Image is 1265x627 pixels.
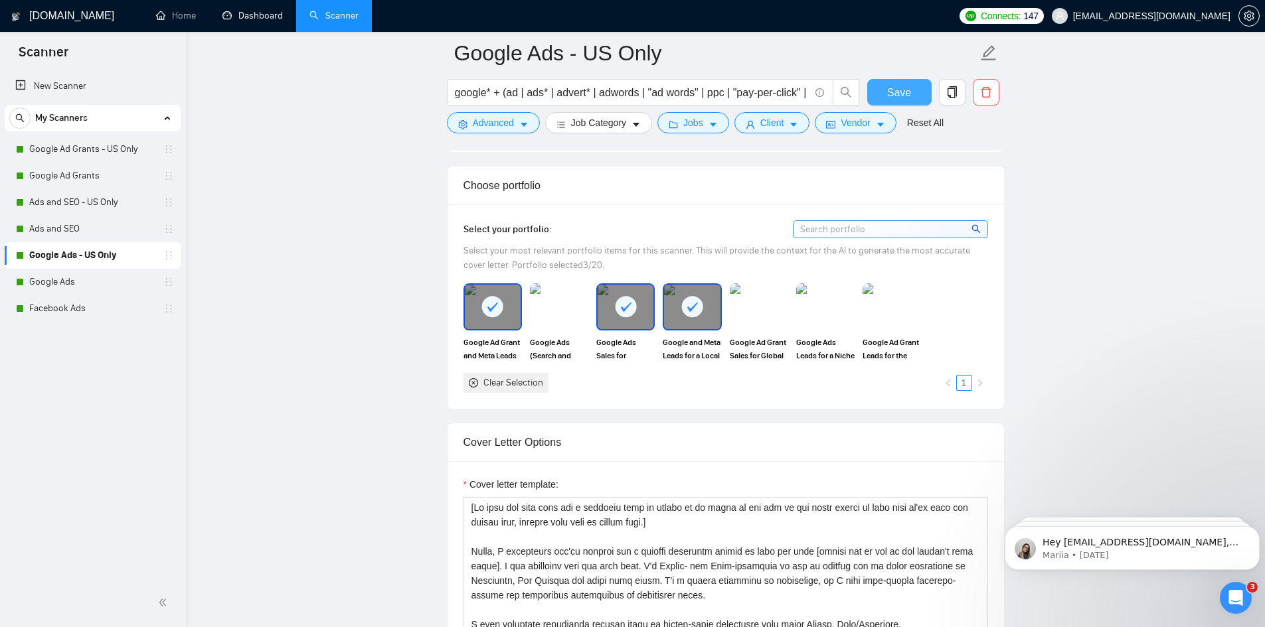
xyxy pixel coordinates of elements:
[530,283,588,330] img: portfolio thumbnail image
[29,163,155,189] a: Google Ad Grants
[556,119,566,129] span: bars
[464,477,558,492] label: Cover letter template:
[5,105,181,322] li: My Scanners
[458,119,467,129] span: setting
[709,119,718,129] span: caret-down
[29,295,155,322] a: Facebook Ads
[473,115,514,130] span: Advanced
[455,84,809,101] input: Search Freelance Jobs...
[29,216,155,242] a: Ads and SEO
[657,112,729,133] button: folderJobscaret-down
[464,167,988,204] div: Choose portfolio
[796,336,855,362] span: Google Ads Leads for a Niche Therapy Business
[464,245,970,271] span: Select your most relevant portfolio items for this scanner. This will provide the context for the...
[222,10,283,21] a: dashboardDashboard
[5,73,181,100] li: New Scanner
[43,51,244,63] p: Message from Mariia, sent 2d ago
[730,336,788,362] span: Google Ad Grant Sales for Global Online Counseling Service
[530,336,588,362] span: Google Ads (Search and Display) Leads for a Local Tourism Nonprofit
[815,112,896,133] button: idcardVendorcaret-down
[867,79,932,105] button: Save
[163,224,174,234] span: holder
[1220,582,1252,614] iframe: Intercom live chat
[940,375,956,391] button: left
[663,336,721,362] span: Google and Meta Leads for a Local Painting Business
[999,498,1265,591] iframe: Intercom notifications message
[972,375,988,391] button: right
[981,9,1021,23] span: Connects:
[545,112,652,133] button: barsJob Categorycaret-down
[163,197,174,208] span: holder
[571,115,626,130] span: Job Category
[841,115,870,130] span: Vendor
[973,86,999,98] span: delete
[944,379,952,387] span: left
[464,224,552,235] span: Select your portfolio:
[163,144,174,155] span: holder
[826,119,835,129] span: idcard
[163,303,174,314] span: holder
[11,6,21,27] img: logo
[939,79,966,105] button: copy
[29,189,155,216] a: Ads and SEO - US Only
[815,88,824,97] span: info-circle
[519,119,529,129] span: caret-down
[163,277,174,287] span: holder
[9,107,31,129] button: search
[734,112,810,133] button: userClientcaret-down
[35,105,88,131] span: My Scanners
[971,222,983,236] span: search
[746,119,755,129] span: user
[794,221,987,238] input: Search portfolio
[1238,11,1260,21] a: setting
[760,115,784,130] span: Client
[863,336,921,362] span: Google Ad Grant Leads for the Eco-Institute Gap-Year Program
[464,423,988,461] div: Cover Letter Options
[158,596,171,609] span: double-left
[447,112,540,133] button: settingAdvancedcaret-down
[957,376,971,390] a: 1
[730,283,788,330] img: portfolio thumbnail image
[1247,582,1258,592] span: 3
[887,84,911,101] span: Save
[464,336,522,362] span: Google Ad Grant and Meta Leads and Sales for Pregnancy Nonprofit
[632,119,641,129] span: caret-down
[1239,11,1259,21] span: setting
[833,79,859,105] button: search
[683,115,703,130] span: Jobs
[876,119,885,129] span: caret-down
[940,375,956,391] li: Previous Page
[10,113,30,123] span: search
[966,11,976,21] img: upwork-logo.png
[454,36,977,70] input: Scanner name...
[833,86,859,98] span: search
[1055,11,1064,21] span: user
[1238,5,1260,27] button: setting
[973,79,999,105] button: delete
[1023,9,1038,23] span: 147
[43,38,242,181] span: Hey [EMAIL_ADDRESS][DOMAIN_NAME], Looks like your Upwork agency Better Bid Strategy ran out of co...
[469,378,478,387] span: close-circle
[8,42,79,70] span: Scanner
[863,283,921,330] img: portfolio thumbnail image
[940,86,965,98] span: copy
[976,379,984,387] span: right
[29,136,155,163] a: Google Ad Grants - US Only
[980,44,997,62] span: edit
[15,73,170,100] a: New Scanner
[972,375,988,391] li: Next Page
[483,376,543,390] div: Clear Selection
[669,119,678,129] span: folder
[163,250,174,261] span: holder
[796,283,855,330] img: portfolio thumbnail image
[163,171,174,181] span: holder
[29,269,155,295] a: Google Ads
[309,10,359,21] a: searchScanner
[596,336,655,362] span: Google Ads Sales for Vacation Rental Company
[956,375,972,391] li: 1
[789,119,798,129] span: caret-down
[29,242,155,269] a: Google Ads - US Only
[156,10,196,21] a: homeHome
